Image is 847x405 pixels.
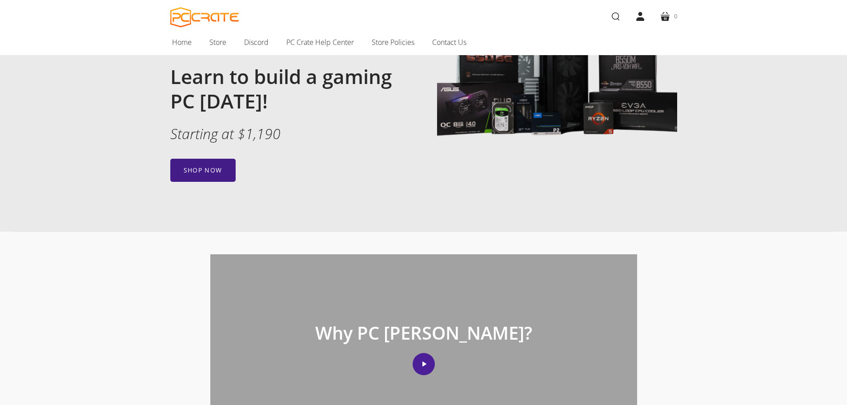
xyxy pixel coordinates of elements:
a: Shop now [170,159,236,182]
em: Starting at $1,190 [170,124,281,143]
span: Discord [244,36,269,48]
a: Discord [235,33,277,52]
span: Contact Us [432,36,466,48]
span: PC Crate Help Center [286,36,354,48]
h2: Learn to build a gaming PC [DATE]! [170,64,410,113]
a: Contact Us [423,33,475,52]
span: Store Policies [372,36,414,48]
nav: Main navigation [157,33,690,55]
a: Store [201,33,235,52]
a: Home [163,33,201,52]
p: Why PC [PERSON_NAME]? [315,322,532,344]
button: Play video [413,353,435,375]
a: 0 [653,4,684,29]
a: Store Policies [363,33,423,52]
span: 0 [674,12,677,21]
a: PC Crate Help Center [277,33,363,52]
span: Home [172,36,192,48]
a: PC CRATE [170,7,239,28]
span: Store [209,36,226,48]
